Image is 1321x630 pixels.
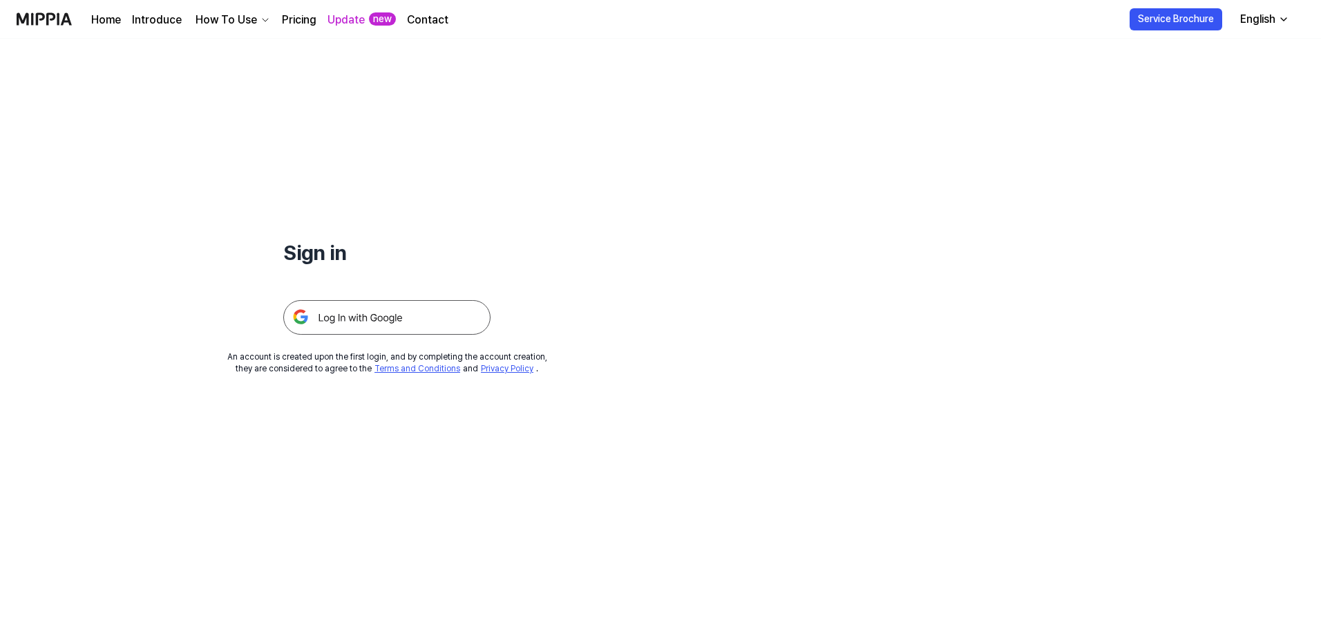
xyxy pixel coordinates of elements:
a: Terms and Conditions [374,364,460,373]
a: Privacy Policy [481,364,533,373]
a: Home [91,12,121,28]
img: 구글 로그인 버튼 [283,300,491,335]
a: Contact [407,12,448,28]
a: Pricing [282,12,316,28]
div: How To Use [193,12,260,28]
a: Introduce [132,12,182,28]
div: English [1237,11,1278,28]
a: Update [327,12,365,28]
div: new [369,12,396,26]
div: An account is created upon the first login, and by completing the account creation, they are cons... [227,351,547,375]
button: English [1229,6,1298,33]
h1: Sign in [283,238,491,267]
button: How To Use [193,12,271,28]
button: Service Brochure [1130,8,1222,30]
